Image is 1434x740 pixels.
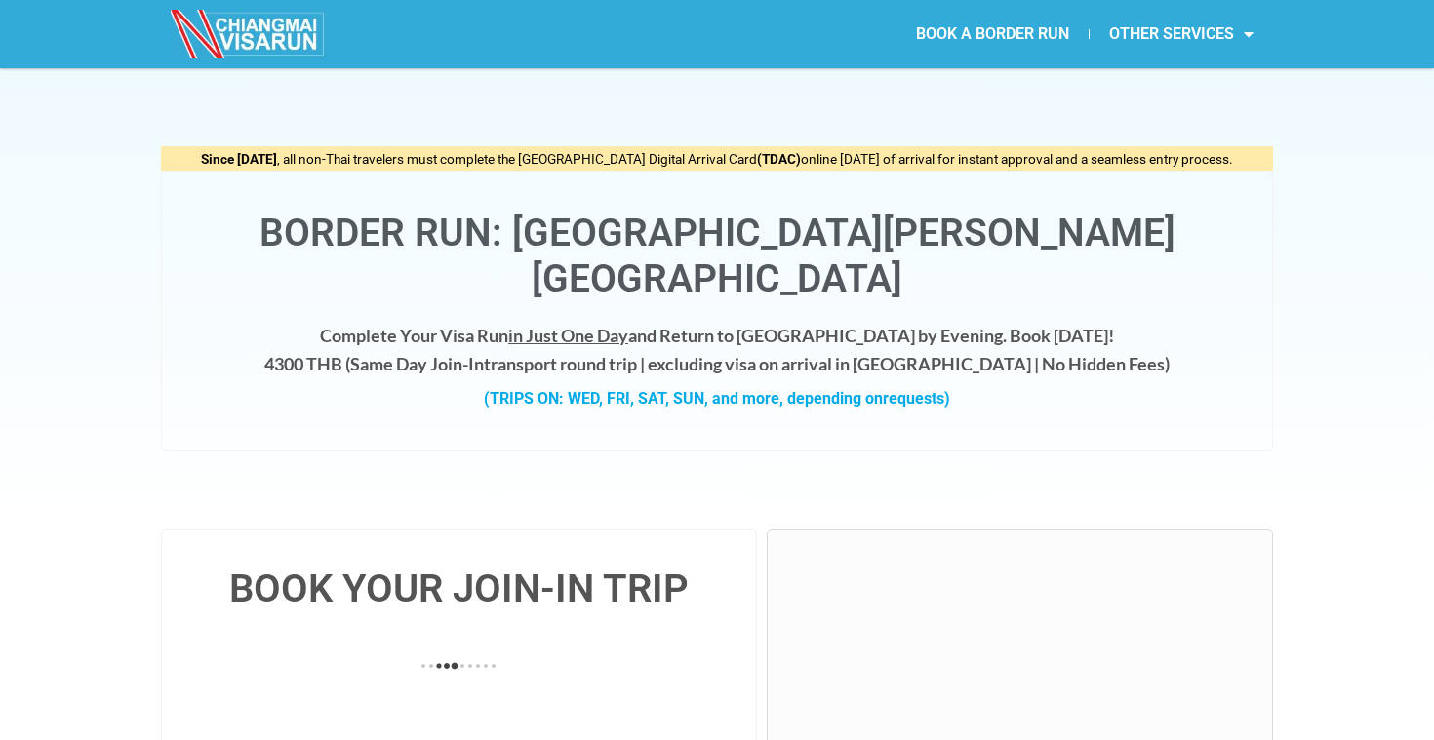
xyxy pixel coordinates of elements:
h4: Complete Your Visa Run and Return to [GEOGRAPHIC_DATA] by Evening. Book [DATE]! 4300 THB ( transp... [181,322,1253,378]
span: in Just One Day [508,325,628,346]
strong: (TDAC) [757,151,801,167]
h4: BOOK YOUR JOIN-IN TRIP [181,569,737,608]
h1: Border Run: [GEOGRAPHIC_DATA][PERSON_NAME][GEOGRAPHIC_DATA] [181,211,1253,302]
a: OTHER SERVICES [1090,12,1273,57]
a: BOOK A BORDER RUN [896,12,1089,57]
strong: Since [DATE] [201,151,277,167]
span: , all non-Thai travelers must complete the [GEOGRAPHIC_DATA] Digital Arrival Card online [DATE] o... [201,151,1233,167]
strong: Same Day Join-In [350,353,484,374]
nav: Menu [717,12,1273,57]
span: requests) [883,389,950,408]
strong: (TRIPS ON: WED, FRI, SAT, SUN, and more, depending on [484,389,950,408]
